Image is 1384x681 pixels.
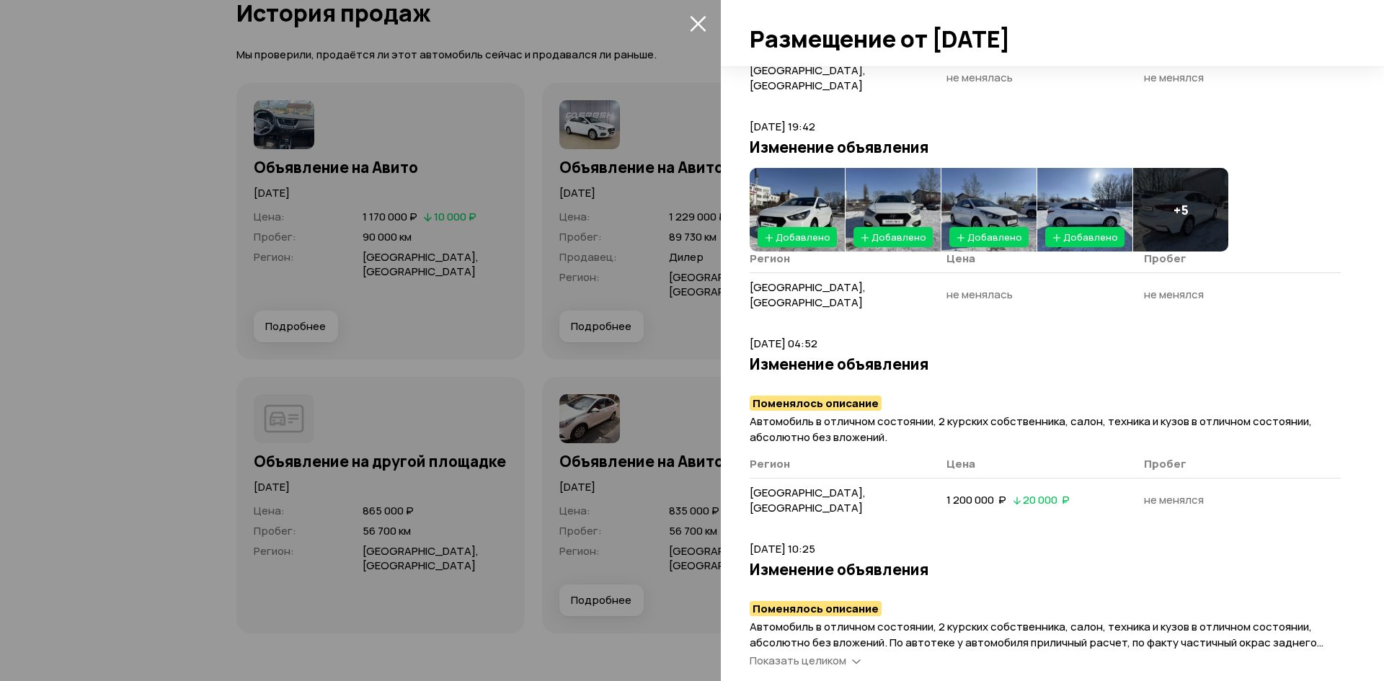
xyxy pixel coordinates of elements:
span: не менялась [946,70,1013,85]
span: 1 200 000 ₽ [946,492,1006,507]
mark: Поменялось описание [750,396,882,411]
img: 1.g66VwraM2Wsh4SeFJN3w1P3YLwVHBE92QlMVIUBTHXIXAhshGwdJIxtYFSMRVE50QllMJiM.SgnPnhVWEK4UUtTVj1osiCi... [941,168,1037,252]
span: не менялась [946,287,1013,302]
h3: Изменение объявления [750,355,1341,373]
span: Пробег [1144,456,1186,471]
span: [GEOGRAPHIC_DATA], [GEOGRAPHIC_DATA] [750,280,866,310]
span: Добавлено [1063,231,1118,244]
span: Регион [750,251,790,266]
span: 20 000 ₽ [1023,492,1070,507]
span: Цена [946,251,975,266]
span: Автомобиль в отличном состоянии, 2 курских собственника, салон, техника и кузов в отличном состоя... [750,619,1323,666]
img: 1.1aNqCraMj2beKXGI2znb3QIQeQjqkU5-6ptCK76eSXnoyE545MtPLO3LGi7kmUJx5JtJfNw.gS33q7LJgCpY4rE0xdgbP_Y... [846,168,941,252]
span: Регион [750,456,790,471]
button: закрыть [686,12,709,35]
span: Пробег [1144,251,1186,266]
span: Показать целиком [750,653,846,668]
img: 1.l_ls8baMzTzY0jPS3cb4kAXrO1LvNA5x7mMIJLxiDyfuYw8m4zdfI-g3W3frawh06TdfKto.vkYozDatJdqesqpN5zEAfMz... [750,168,845,252]
span: [GEOGRAPHIC_DATA], [GEOGRAPHIC_DATA] [750,63,866,93]
span: не менялся [1144,492,1204,507]
img: 1.0K4CqbaMimu2inSFs5DKumqzfAWCPRh9h25McYBpHCCAPBx2jWxOJ4FrG3XWa0shgm5GcbQ.y_l0IuuEruAXsO3G80NqWiw... [1037,168,1132,252]
span: [GEOGRAPHIC_DATA], [GEOGRAPHIC_DATA] [750,485,866,515]
span: не менялся [1144,287,1204,302]
p: [DATE] 10:25 [750,541,1341,557]
span: Добавлено [967,231,1022,244]
span: Цена [946,456,975,471]
h4: + 5 [1174,202,1189,218]
span: Добавлено [871,231,926,244]
mark: Поменялось описание [750,601,882,616]
span: Добавлено [776,231,830,244]
p: [DATE] 04:52 [750,336,1341,352]
h3: Изменение объявления [750,560,1341,579]
h3: Изменение объявления [750,138,1341,156]
a: Показать целиком [750,653,861,668]
span: не менялся [1144,70,1204,85]
span: Автомобиль в отличном состоянии, 2 курских собственника, салон, техника и кузов в отличном состоя... [750,414,1312,445]
p: [DATE] 19:42 [750,119,1341,135]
